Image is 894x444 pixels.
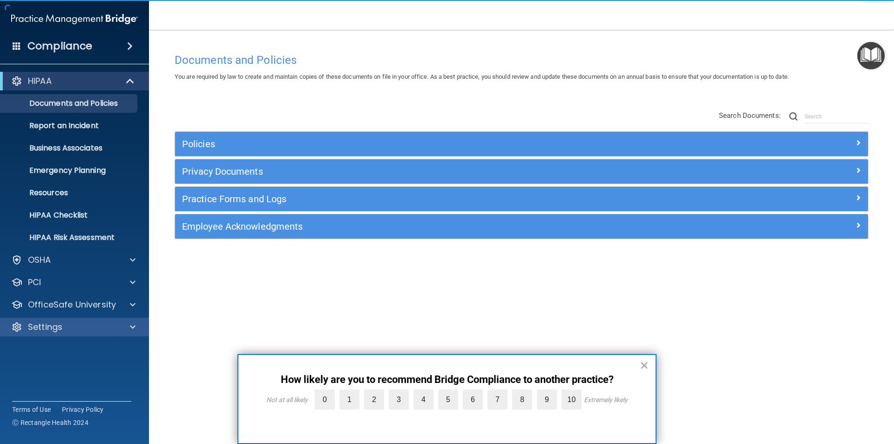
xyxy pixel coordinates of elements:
img: ic-search.3b580494.png [789,112,798,121]
label: 9 [537,389,557,410]
p: HIPAA [28,75,52,87]
p: HIPAA Checklist [6,211,133,220]
a: Terms of Use [12,405,51,414]
iframe: Drift Widget Chat Controller [733,378,883,415]
div: Extremely likely [584,396,628,403]
button: Open Resource Center [857,42,885,69]
p: Business Associates [6,143,133,153]
p: Resources [6,188,133,198]
div: Not at all likely [266,396,308,403]
label: 1 [339,389,359,410]
p: OfficeSafe University [28,299,116,310]
span: Search Documents: [719,111,781,120]
a: Privacy Policy [62,405,104,414]
span: You are required by law to create and maintain copies of these documents on file in your office. ... [175,73,789,80]
label: 6 [463,389,483,410]
p: Emergency Planning [6,166,133,175]
h5: Employee Acknowledgments [182,221,688,232]
img: PMB logo [11,10,138,28]
h5: Privacy Documents [182,166,688,177]
label: 8 [512,389,532,410]
span: Ⓒ Rectangle Health 2024 [12,418,88,427]
h5: Policies [182,139,688,149]
h4: Documents and Policies [175,54,868,66]
h4: Compliance [27,40,92,53]
label: 0 [315,389,335,410]
label: 10 [562,389,582,410]
input: Search [805,109,868,123]
p: OSHA [28,254,51,266]
p: Documents and Policies [6,99,133,108]
h5: Practice Forms and Logs [182,194,688,204]
label: 3 [389,389,409,410]
p: HIPAA Risk Assessment [6,233,133,242]
p: PCI [28,277,41,288]
p: How likely are you to recommend Bridge Compliance to another practice? [257,374,637,386]
label: 7 [488,389,508,410]
button: Close [640,358,649,373]
label: 4 [413,389,433,410]
p: Report an Incident [6,121,133,130]
p: Settings [28,321,62,333]
label: 5 [438,389,458,410]
label: 2 [364,389,384,410]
